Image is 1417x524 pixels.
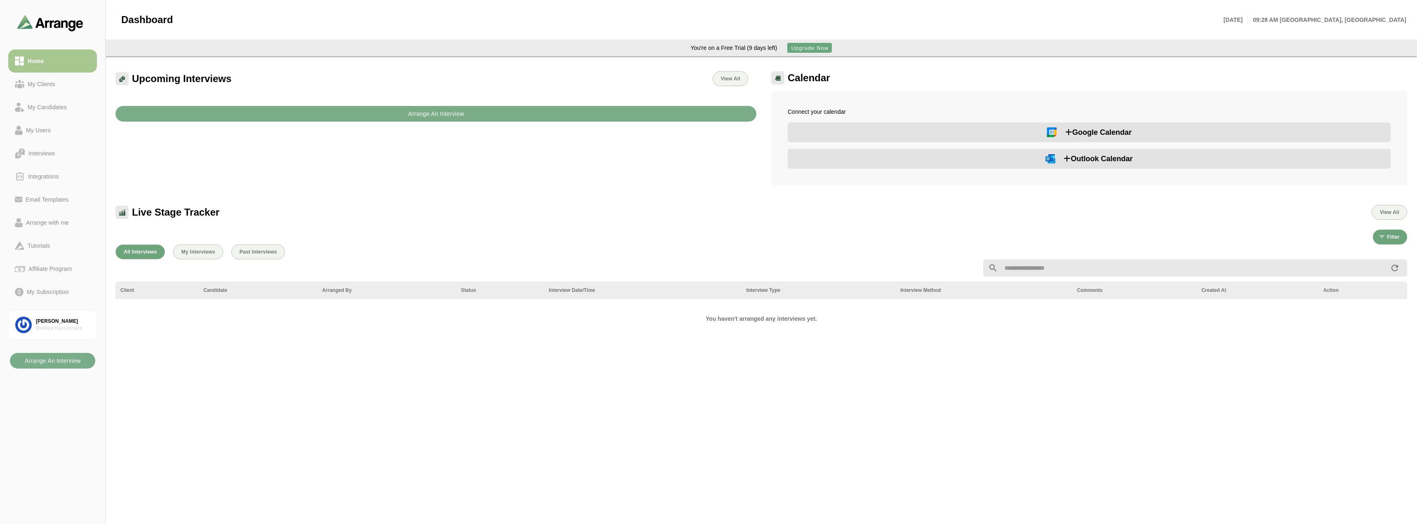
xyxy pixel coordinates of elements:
[25,172,62,181] div: Integrations
[120,287,193,294] div: Client
[1379,209,1399,215] span: View All
[461,287,539,294] div: Status
[121,14,173,26] span: Dashboard
[115,106,756,122] button: Arrange An Interview
[900,287,1067,294] div: Interview Method
[787,43,832,53] button: Upgrade Now
[25,148,58,158] div: Interviews
[1372,205,1407,220] button: View All
[22,195,72,204] div: Email Templates
[322,287,451,294] div: Arranged By
[444,314,1078,324] h2: You haven't arranged any interviews yet.
[788,149,1391,169] button: Outlook Calendar
[17,15,83,31] img: arrangeai-name-small-logo.4d2b8aee.svg
[8,49,97,73] a: Home
[132,73,231,85] span: Upcoming Interviews
[691,43,777,52] div: You're on a Free Trial (9 days left)
[8,310,97,340] a: [PERSON_NAME]BioMed Recruitment
[203,287,312,294] div: Candidate
[36,318,90,325] div: [PERSON_NAME]
[8,211,97,234] a: Arrange with me
[173,244,223,259] button: My Interviews
[8,142,97,165] a: Interviews
[8,119,97,142] a: My Users
[36,325,90,332] div: BioMed Recruitment
[1323,287,1402,294] div: Action
[1077,287,1191,294] div: Comments
[549,287,737,294] div: Interview Date/Time
[24,241,53,251] div: Tutorials
[8,257,97,280] a: Affiliate Program
[1390,263,1400,273] i: appended action
[713,71,748,86] a: View All
[239,249,277,255] span: Past Interviews
[788,72,830,84] span: Calendar
[8,280,97,303] a: My Subscription
[408,106,464,122] b: Arrange An Interview
[1248,15,1406,25] p: 09:28 AM [GEOGRAPHIC_DATA], [GEOGRAPHIC_DATA]
[115,244,165,259] button: All Interviews
[123,249,157,255] span: All Interviews
[788,108,1391,116] p: Connect your calendar
[788,122,1391,142] button: Google Calendar
[791,45,829,51] span: Upgrade Now
[25,264,75,274] div: Affiliate Program
[23,125,54,135] div: My Users
[24,353,81,369] b: Arrange An Interview
[24,56,47,66] div: Home
[746,287,891,294] div: Interview Type
[24,79,59,89] div: My Clients
[24,102,70,112] div: My Candidates
[1224,15,1248,25] p: [DATE]
[24,287,72,297] div: My Subscription
[10,353,95,369] button: Arrange An Interview
[8,188,97,211] a: Email Templates
[1201,287,1313,294] div: Created At
[8,73,97,96] a: My Clients
[23,218,72,228] div: Arrange with me
[132,206,219,219] span: Live Stage Tracker
[720,76,740,82] span: View All
[1386,234,1400,240] span: Filter
[8,96,97,119] a: My Candidates
[8,165,97,188] a: Integrations
[1064,153,1132,164] span: Outlook Calendar
[1373,230,1407,244] button: Filter
[181,249,215,255] span: My Interviews
[1065,127,1132,138] span: Google Calendar
[231,244,285,259] button: Past Interviews
[8,234,97,257] a: Tutorials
